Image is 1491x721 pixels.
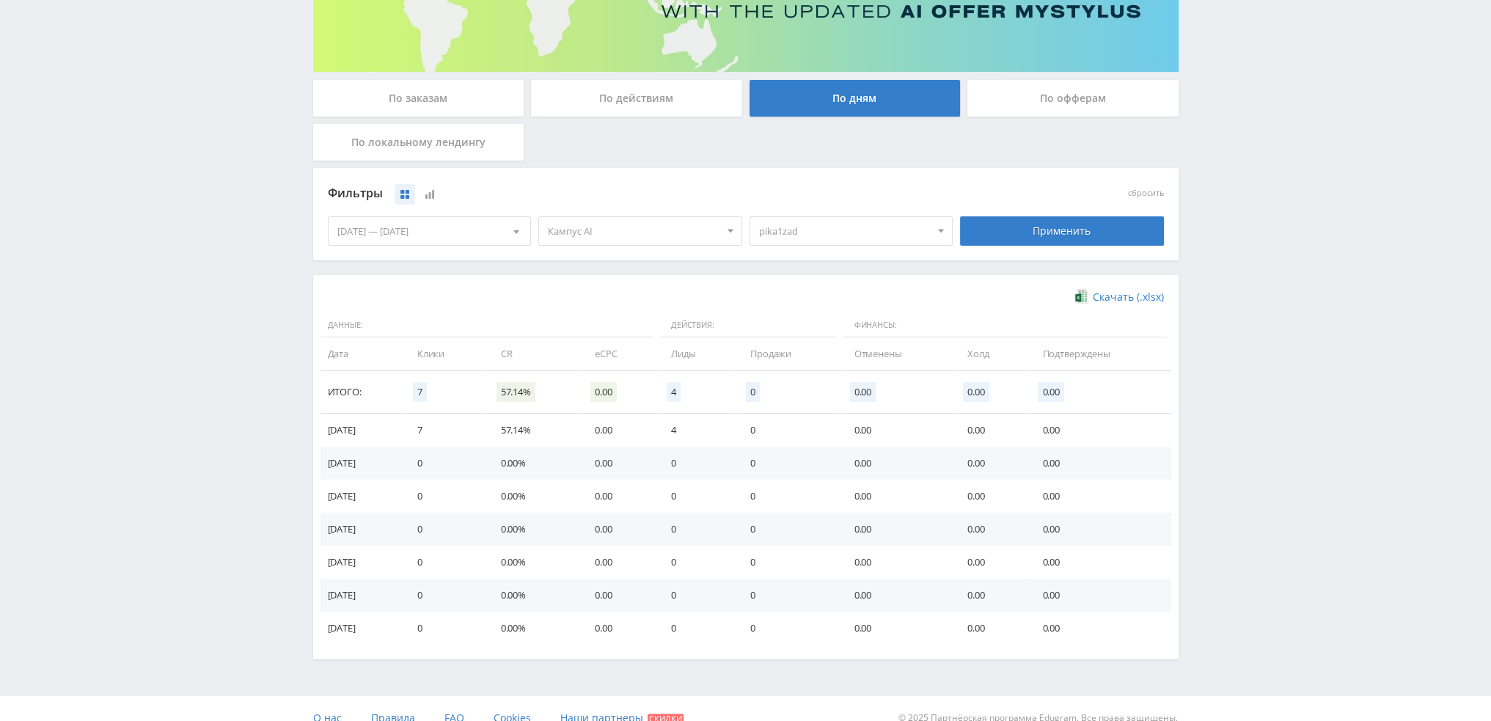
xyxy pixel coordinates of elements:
td: 0 [656,546,736,579]
td: 0.00 [953,579,1027,612]
td: 0.00 [580,480,656,513]
img: xlsx [1075,289,1088,304]
td: 0.00 [580,513,656,546]
td: [DATE] [320,447,403,480]
td: 0.00 [1027,546,1171,579]
div: По дням [750,80,961,117]
td: 0.00 [1027,447,1171,480]
td: Лиды [656,337,736,370]
td: 0 [736,612,839,645]
td: 0 [736,414,839,447]
td: Подтверждены [1027,337,1171,370]
td: 0.00% [486,612,580,645]
td: 0.00 [840,579,953,612]
div: [DATE] — [DATE] [329,217,531,245]
td: 0.00% [486,579,580,612]
td: Клики [403,337,486,370]
td: eCPC [580,337,656,370]
td: Итого: [320,371,403,414]
td: 0 [403,612,486,645]
td: 0 [656,447,736,480]
span: 0.00 [850,382,876,402]
td: 0.00 [840,414,953,447]
td: 0.00 [580,546,656,579]
td: 0 [736,546,839,579]
span: 0.00 [590,382,616,402]
td: 0.00 [1027,414,1171,447]
td: 0.00 [580,579,656,612]
button: сбросить [1128,189,1164,198]
td: 0 [403,513,486,546]
td: CR [486,337,580,370]
span: Данные: [320,313,653,338]
div: Применить [960,216,1164,246]
td: 0 [403,546,486,579]
td: Отменены [840,337,953,370]
td: [DATE] [320,612,403,645]
td: 0.00 [840,447,953,480]
td: 0 [656,612,736,645]
td: 0.00% [486,447,580,480]
td: 0 [403,579,486,612]
a: Скачать (.xlsx) [1075,290,1163,304]
td: 0.00 [953,414,1027,447]
td: 0.00 [1027,579,1171,612]
span: 0.00 [1038,382,1063,402]
td: 0 [403,447,486,480]
div: Фильтры [328,183,953,205]
span: 7 [413,382,427,402]
td: 0.00% [486,513,580,546]
td: 0.00 [953,612,1027,645]
span: Кампус AI [548,217,719,245]
span: Действия: [660,313,836,338]
td: [DATE] [320,480,403,513]
td: 4 [656,414,736,447]
td: 0.00 [580,612,656,645]
td: 0.00 [840,612,953,645]
td: 0.00% [486,546,580,579]
td: Холд [953,337,1027,370]
td: Продажи [736,337,839,370]
td: 0.00 [580,414,656,447]
td: 0 [736,513,839,546]
div: По действиям [531,80,742,117]
td: 0.00 [1027,513,1171,546]
td: 0.00 [1027,480,1171,513]
td: Дата [320,337,403,370]
td: [DATE] [320,546,403,579]
td: [DATE] [320,414,403,447]
td: 0.00 [953,513,1027,546]
td: 57.14% [486,414,580,447]
td: 7 [403,414,486,447]
div: По офферам [967,80,1179,117]
td: 0.00 [953,447,1027,480]
td: [DATE] [320,513,403,546]
td: 0.00 [953,546,1027,579]
td: 0 [736,480,839,513]
span: Финансы: [843,313,1168,338]
td: [DATE] [320,579,403,612]
td: 0.00 [580,447,656,480]
div: По заказам [313,80,524,117]
div: По локальному лендингу [313,124,524,161]
td: 0 [656,579,736,612]
td: 0 [403,480,486,513]
span: 0 [746,382,760,402]
td: 0.00% [486,480,580,513]
span: 57.14% [497,382,535,402]
span: Скачать (.xlsx) [1093,291,1164,303]
td: 0.00 [1027,612,1171,645]
td: 0 [736,579,839,612]
td: 0 [736,447,839,480]
span: 4 [667,382,681,402]
td: 0.00 [840,480,953,513]
td: 0 [656,513,736,546]
span: pika1zad [759,217,931,245]
td: 0.00 [840,546,953,579]
td: 0 [656,480,736,513]
span: 0.00 [963,382,989,402]
td: 0.00 [840,513,953,546]
td: 0.00 [953,480,1027,513]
